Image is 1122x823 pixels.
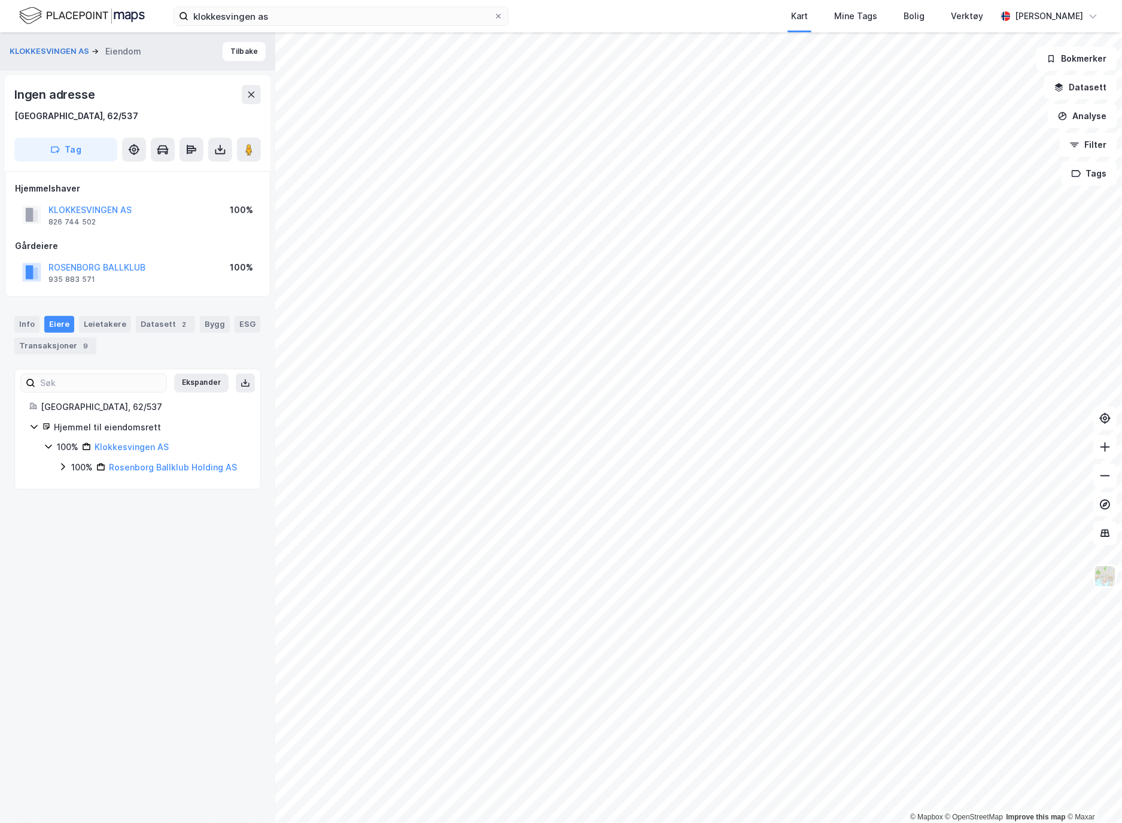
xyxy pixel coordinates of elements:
[1048,104,1117,128] button: Analyse
[10,45,92,57] button: KLOKKESVINGEN AS
[951,9,983,23] div: Verktøy
[791,9,808,23] div: Kart
[1062,766,1122,823] iframe: Chat Widget
[14,109,138,123] div: [GEOGRAPHIC_DATA], 62/537
[188,7,494,25] input: Søk på adresse, matrikkel, gårdeiere, leietakere eller personer
[15,181,260,196] div: Hjemmelshaver
[904,9,925,23] div: Bolig
[14,138,117,162] button: Tag
[48,217,96,227] div: 826 744 502
[223,42,266,61] button: Tilbake
[109,462,237,472] a: Rosenborg Ballklub Holding AS
[79,316,131,333] div: Leietakere
[71,460,93,475] div: 100%
[95,442,169,452] a: Klokkesvingen AS
[105,44,141,59] div: Eiendom
[1094,565,1117,588] img: Z
[15,239,260,253] div: Gårdeiere
[1007,813,1066,821] a: Improve this map
[14,338,96,354] div: Transaksjoner
[1036,47,1117,71] button: Bokmerker
[136,316,195,333] div: Datasett
[230,203,253,217] div: 100%
[48,275,95,284] div: 935 883 571
[57,440,78,454] div: 100%
[14,85,97,104] div: Ingen adresse
[230,260,253,275] div: 100%
[1044,75,1117,99] button: Datasett
[174,373,229,393] button: Ekspander
[80,340,92,352] div: 9
[945,813,1004,821] a: OpenStreetMap
[200,316,230,333] div: Bygg
[1062,162,1117,186] button: Tags
[235,316,260,333] div: ESG
[41,400,246,414] div: [GEOGRAPHIC_DATA], 62/537
[35,374,166,392] input: Søk
[19,5,145,26] img: logo.f888ab2527a4732fd821a326f86c7f29.svg
[44,316,74,333] div: Eiere
[834,9,877,23] div: Mine Tags
[1015,9,1084,23] div: [PERSON_NAME]
[14,316,39,333] div: Info
[910,813,943,821] a: Mapbox
[178,318,190,330] div: 2
[54,420,246,435] div: Hjemmel til eiendomsrett
[1060,133,1117,157] button: Filter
